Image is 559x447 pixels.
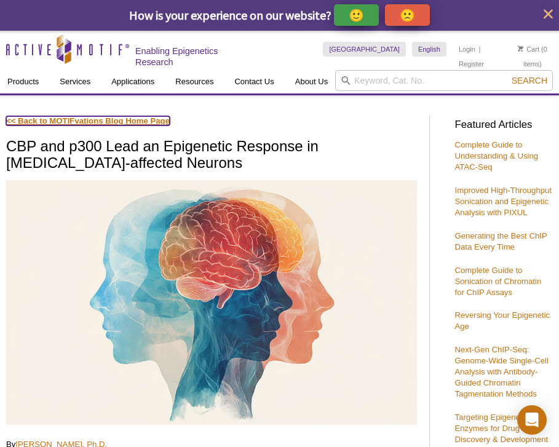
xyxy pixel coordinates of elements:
[6,116,170,125] a: << Back to MOTIFvations Blog Home Page
[508,75,551,86] button: Search
[168,70,221,93] a: Resources
[454,413,548,444] a: Targeting Epigenetic Enzymes for Drug Discovery & Development
[104,70,162,93] a: Applications
[478,42,480,57] li: |
[135,45,241,68] h2: Enabling Epigenetics Research
[518,45,523,52] img: Your Cart
[459,45,475,53] a: Login
[541,6,556,22] button: close
[227,70,281,93] a: Contact Us
[454,231,547,251] a: Generating the Best ChIP Data Every Time
[335,70,553,91] input: Keyword, Cat. No.
[454,140,538,172] a: Complete Guide to Understanding & Using ATAC-Seq
[412,42,446,57] a: English
[518,45,539,53] a: Cart
[52,70,98,93] a: Services
[6,138,417,172] h1: CBP and p300 Lead an Epigenetic Response in [MEDICAL_DATA]-affected Neurons
[288,70,335,93] a: About Us
[400,7,415,23] p: 🙁
[517,405,547,435] div: Open Intercom Messenger
[454,120,553,130] h3: Featured Articles
[129,7,331,23] span: How is your experience on our website?
[6,180,417,425] img: Brain
[454,186,552,217] a: Improved High-Throughput Sonication and Epigenetic Analysis with PIXUL
[349,7,364,23] p: 🙂
[454,311,550,331] a: Reversing Your Epigenetic Age
[454,345,548,398] a: Next-Gen ChIP-Seq: Genome-Wide Single-Cell Analysis with Antibody-Guided Chromatin Tagmentation M...
[459,60,484,68] a: Register
[512,42,553,71] li: (0 items)
[512,76,547,85] span: Search
[454,266,541,297] a: Complete Guide to Sonication of Chromatin for ChIP Assays
[323,42,406,57] a: [GEOGRAPHIC_DATA]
